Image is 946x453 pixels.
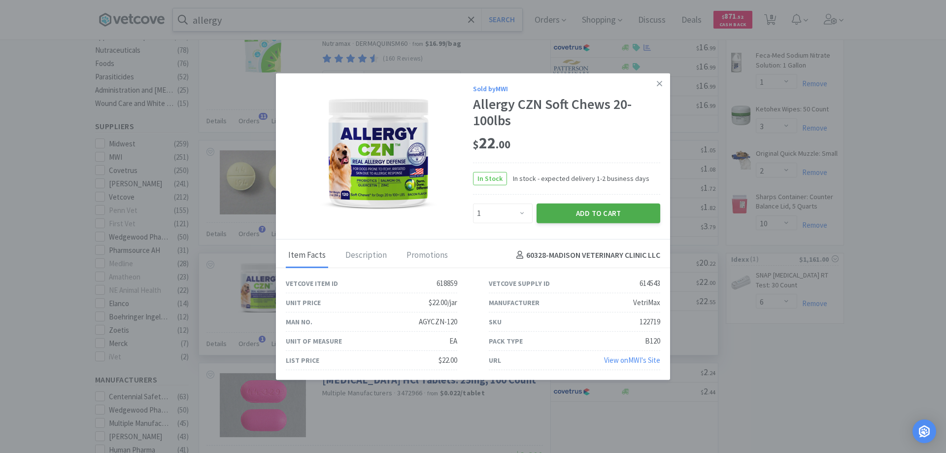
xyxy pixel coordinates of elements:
[473,133,510,153] span: 22
[604,355,660,365] a: View onMWI's Site
[429,297,457,309] div: $22.00/jar
[496,138,510,151] span: . 00
[489,278,550,288] div: Vetcove Supply ID
[489,335,523,346] div: Pack Type
[489,297,540,308] div: Manufacturer
[286,297,321,308] div: Unit Price
[489,354,501,365] div: URL
[419,316,457,328] div: AGYCZN-120
[512,249,660,262] h4: 60328 - MADISON VETERINARY CLINIC LLC
[640,316,660,328] div: 122719
[286,278,338,288] div: Vetcove Item ID
[507,173,649,184] span: In stock - expected delivery 1-2 business days
[286,354,319,365] div: List Price
[343,243,389,268] div: Description
[286,335,342,346] div: Unit of Measure
[645,335,660,347] div: B120
[286,243,328,268] div: Item Facts
[319,89,439,217] img: 1b29d47fca544e87b3f24641a9b2c531_614543.png
[489,316,502,327] div: SKU
[404,243,450,268] div: Promotions
[473,172,507,184] span: In Stock
[912,419,936,443] div: Open Intercom Messenger
[437,278,457,289] div: 618859
[439,354,457,366] div: $22.00
[640,278,660,289] div: 614543
[537,203,660,223] button: Add to Cart
[633,297,660,309] div: VetriMax
[473,83,660,94] div: Sold by MWI
[449,335,457,347] div: EA
[286,316,312,327] div: Man No.
[473,138,479,151] span: $
[473,96,660,129] div: Allergy CZN Soft Chews 20-100lbs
